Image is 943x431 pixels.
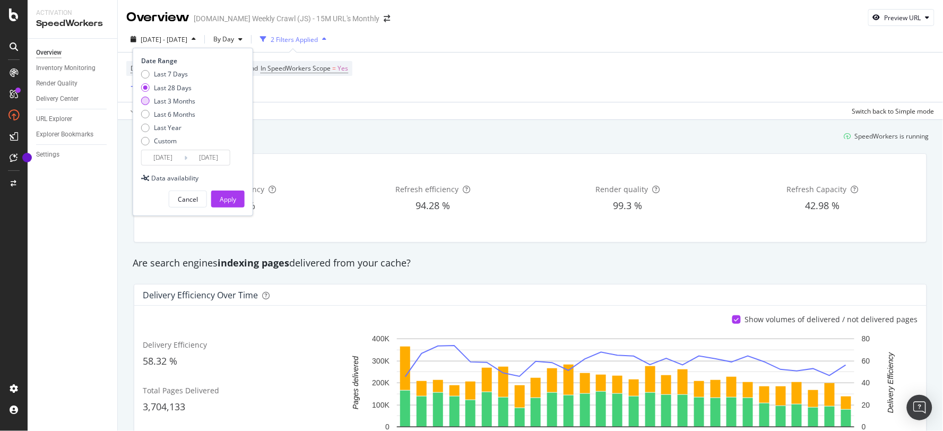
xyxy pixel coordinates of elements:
[271,35,318,44] div: 2 Filters Applied
[373,357,390,365] text: 300K
[178,195,198,204] div: Cancel
[209,31,247,48] button: By Day
[154,70,188,79] div: Last 7 Days
[261,64,331,73] span: In SpeedWorkers Scope
[338,61,348,76] span: Yes
[36,47,62,58] div: Overview
[907,395,932,420] div: Open Intercom Messenger
[141,97,195,106] div: Last 3 Months
[141,35,187,44] span: [DATE] - [DATE]
[36,114,72,125] div: URL Explorer
[36,47,110,58] a: Overview
[143,290,258,300] div: Delivery Efficiency over time
[36,78,110,89] a: Render Quality
[143,355,177,367] span: 58.32 %
[141,56,242,65] div: Date Range
[256,31,331,48] button: 2 Filters Applied
[22,153,32,162] div: Tooltip anchor
[868,9,935,26] button: Preview URL
[218,256,289,269] strong: indexing pages
[126,81,169,93] button: Add Filter
[862,357,870,365] text: 60
[373,379,390,387] text: 200K
[141,123,195,132] div: Last Year
[126,8,189,27] div: Overview
[613,199,643,212] span: 99.3 %
[143,385,219,395] span: Total Pages Delivered
[154,136,177,145] div: Custom
[36,93,79,105] div: Delivery Center
[143,400,185,413] span: 3,704,133
[885,13,921,22] div: Preview URL
[151,174,198,183] div: Data availability
[126,31,200,48] button: [DATE] - [DATE]
[36,129,110,140] a: Explorer Bookmarks
[373,335,390,343] text: 400K
[373,401,390,409] text: 100K
[131,64,151,73] span: Device
[154,123,181,132] div: Last Year
[127,256,933,270] div: Are search engines delivered from your cache?
[806,199,840,212] span: 42.98 %
[332,64,336,73] span: =
[36,114,110,125] a: URL Explorer
[154,97,195,106] div: Last 3 Months
[862,335,870,343] text: 80
[352,356,360,410] text: Pages delivered
[36,149,59,160] div: Settings
[745,314,918,325] div: Show volumes of delivered / not delivered pages
[852,107,935,116] div: Switch back to Simple mode
[211,191,245,208] button: Apply
[36,18,109,30] div: SpeedWorkers
[154,83,192,92] div: Last 28 Days
[154,110,195,119] div: Last 6 Months
[787,184,847,194] span: Refresh Capacity
[36,129,93,140] div: Explorer Bookmarks
[141,83,195,92] div: Last 28 Days
[194,13,379,24] div: [DOMAIN_NAME] Weekly Crawl (JS) - 15M URL's Monthly
[416,199,450,212] span: 94.28 %
[855,132,929,141] div: SpeedWorkers is running
[36,78,77,89] div: Render Quality
[862,401,870,409] text: 20
[126,102,157,119] button: Apply
[169,191,207,208] button: Cancel
[395,184,458,194] span: Refresh efficiency
[220,195,236,204] div: Apply
[36,149,110,160] a: Settings
[36,93,110,105] a: Delivery Center
[187,150,230,165] input: End Date
[36,63,96,74] div: Inventory Monitoring
[36,8,109,18] div: Activation
[384,15,390,22] div: arrow-right-arrow-left
[848,102,935,119] button: Switch back to Simple mode
[36,63,110,74] a: Inventory Monitoring
[143,340,207,350] span: Delivery Efficiency
[596,184,648,194] span: Render quality
[141,110,195,119] div: Last 6 Months
[141,70,195,79] div: Last 7 Days
[887,352,895,413] text: Delivery Efficiency
[209,35,234,44] span: By Day
[862,379,870,387] text: 40
[141,136,195,145] div: Custom
[142,150,184,165] input: Start Date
